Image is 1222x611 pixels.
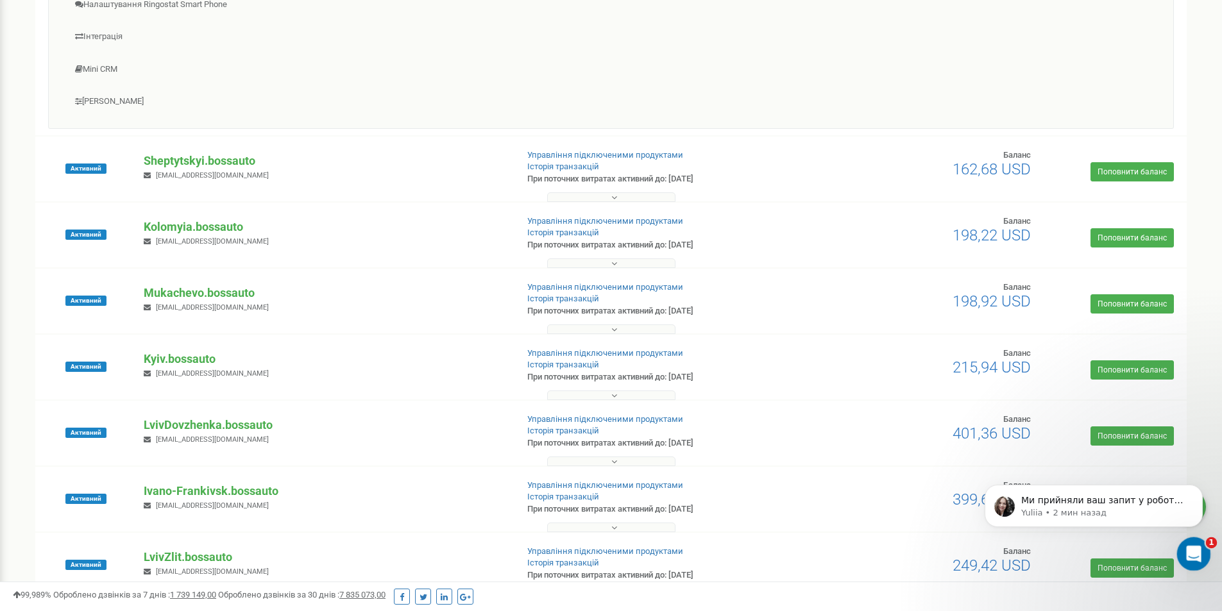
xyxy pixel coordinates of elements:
button: Средство выбора эмодзи [20,420,30,430]
a: Mini CRM [58,54,280,85]
span: Активний [65,296,106,306]
span: Активний [65,362,106,372]
a: Історія транзакцій [527,228,599,237]
a: Історія транзакцій [527,558,599,567]
span: 215,94 USD [953,358,1031,376]
span: Баланс [1003,282,1031,292]
span: Активний [65,230,106,240]
a: Управління підключеними продуктами [527,546,683,556]
div: 2) [PERSON_NAME] 380637003227 - 380734303227 LvivDovzhenka.bossauto [56,88,236,151]
span: Активний [65,560,106,570]
span: Баланс [1003,216,1031,226]
button: go back [8,5,33,29]
u: 1 739 149,00 [170,590,216,599]
span: [EMAIL_ADDRESS][DOMAIN_NAME] [156,171,269,180]
button: Главная [201,5,225,29]
span: Оброблено дзвінків за 7 днів : [53,590,216,599]
span: 1 [1206,537,1218,549]
span: 99,989% [13,590,51,599]
button: Добавить вложение [61,420,71,430]
span: [EMAIL_ADDRESS][DOMAIN_NAME] [156,237,269,246]
p: При поточних витратах активний до: [DATE] [527,371,794,383]
span: 249,42 USD [953,557,1031,574]
p: Mukachevo.bossauto [144,285,506,301]
p: LvivZlit.bossauto [144,549,506,565]
img: Profile image for Yuliia [37,7,57,28]
span: [EMAIL_ADDRESS][DOMAIN_NAME] [156,435,269,444]
a: Інтеграція [58,21,280,53]
a: Поповнити баланс [1090,228,1174,247]
p: При поточних витратах активний до: [DATE] [527,173,794,185]
a: Управління підключеними продуктами [527,216,683,226]
a: [EMAIL_ADDRESS][DOMAIN_NAME] [56,45,214,55]
a: Історія транзакцій [527,360,599,369]
span: 399,68 USD [953,490,1031,508]
p: Kyiv.bossauto [144,351,506,367]
button: Отправить сообщение… [220,415,241,435]
span: Баланс [1003,348,1031,358]
a: Поповнити баланс [1090,162,1174,181]
a: Поповнити баланс [1090,294,1174,314]
div: Ми прийняли ваш запит у роботу. Хочу вас одразу проінформувати, що через велику кількість звернен... [21,309,200,410]
a: Історія транзакцій [527,492,599,501]
span: 162,68 USD [953,160,1031,178]
span: Баланс [1003,150,1031,160]
p: При поточних витратах активний до: [DATE] [527,239,794,251]
a: Управління підключеними продуктами [527,480,683,490]
a: Управління підключеними продуктами [527,414,683,424]
span: 401,36 USD [953,424,1031,442]
span: 198,22 USD [953,226,1031,244]
span: Активний [65,494,106,504]
a: [EMAIL_ADDRESS][DOMAIN_NAME] [56,183,214,194]
a: Управління підключеними продуктами [527,348,683,358]
p: Sheptytskyi.bossauto [144,153,506,169]
h1: Yuliia [62,6,90,16]
a: Управління підключеними продуктами [527,150,683,160]
div: Yuliia говорит… [10,301,246,446]
p: Kolomyia.bossauto [144,219,506,235]
span: Активний [65,428,106,438]
div: 1) [PERSON_NAME] 380637003099 - 380732403099 LvivVictoria.bossauto [56,19,236,82]
p: LvivDovzhenka.bossauto [144,417,506,433]
iframe: Intercom live chat [1177,537,1211,571]
span: Баланс [1003,414,1031,424]
span: [EMAIL_ADDRESS][DOMAIN_NAME] [156,369,269,378]
div: Закрыть [225,5,248,28]
span: [EMAIL_ADDRESS][DOMAIN_NAME] [156,303,269,312]
p: При поточних витратах активний до: [DATE] [527,437,794,449]
textarea: Повідомлення... [11,393,246,415]
p: Ivano-Frankivsk.bossauto [144,483,506,499]
a: Поповнити баланс [1090,426,1174,446]
a: [EMAIL_ADDRESS][DOMAIN_NAME] [56,114,214,124]
span: [EMAIL_ADDRESS][DOMAIN_NAME] [156,501,269,510]
a: Історія транзакцій [527,294,599,303]
a: Поповнити баланс [1090,360,1174,380]
iframe: Intercom notifications сообщение [965,458,1222,576]
p: При поточних витратах активний до: [DATE] [527,305,794,317]
a: Історія транзакцій [527,426,599,435]
button: Start recording [81,420,92,430]
span: Оброблено дзвінків за 30 днів : [218,590,386,599]
p: При поточних витратах активний до: [DATE] [527,503,794,515]
span: [EMAIL_ADDRESS][DOMAIN_NAME] [156,567,269,576]
a: Управління підключеними продуктами [527,282,683,292]
a: Історія транзакцій [527,162,599,171]
a: [EMAIL_ADDRESS][DOMAIN_NAME] [56,246,214,256]
span: Активний [65,163,106,174]
div: 3) [PERSON_NAME] 380637003133 - 380732903133 LvivDovzhenka.bossauto 4) [PERSON_NAME] 380637003117... [56,158,236,283]
u: 7 835 073,00 [339,590,386,599]
a: [PERSON_NAME] [58,86,280,117]
div: Ми прийняли ваш запит у роботу. Хочу вас одразу проінформувати, що через велику кількість звернен... [10,301,210,417]
p: При поточних витратах активний до: [DATE] [527,569,794,582]
p: У мережі [62,16,101,29]
button: Средство выбора GIF-файла [40,420,51,430]
span: 198,92 USD [953,292,1031,310]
